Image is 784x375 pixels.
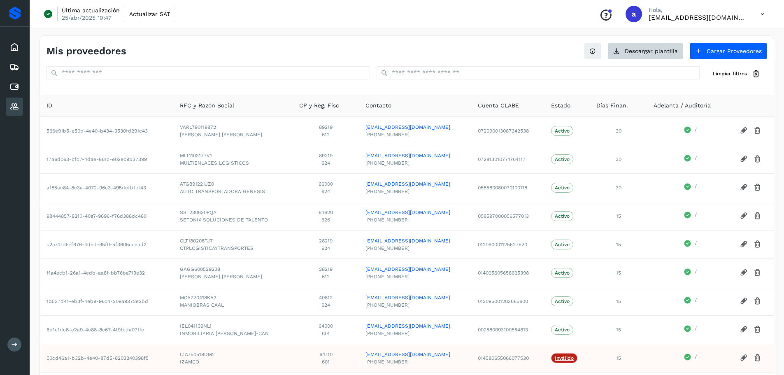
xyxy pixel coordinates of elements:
span: 626 [299,216,352,224]
span: [PHONE_NUMBER] [365,330,465,337]
p: Inválido [555,355,574,361]
td: 072090013087342538 [471,116,545,145]
span: [PHONE_NUMBER] [365,245,465,252]
span: RFC y Razón Social [180,101,234,110]
span: AUTO TRANSPORTADORA GENESIS [180,188,286,195]
a: [EMAIL_ADDRESS][DOMAIN_NAME] [365,180,465,188]
span: SETONIX SOLUCIONES DE TALENTO [180,216,286,224]
td: 1b537d41-eb3f-4eb9-9604-209a9372e2bd [40,287,173,315]
span: 64620 [299,209,352,216]
span: 30 [616,156,621,162]
p: Hola, [649,7,747,14]
td: f1a4ecb1-26a1-4edb-aa8f-bb76ba713e32 [40,259,173,287]
span: Limpiar filtros [713,70,747,77]
span: INMOBILIARIA [PERSON_NAME]-CAN [180,330,286,337]
span: 30 [616,185,621,191]
td: 6b1e1dc8-e2a9-4c88-8c67-4f9fcda07ffc [40,315,173,344]
span: ATG891221JZ0 [180,180,286,188]
span: [PHONE_NUMBER] [365,159,465,167]
span: IEL041109NL1 [180,322,286,330]
span: [PHONE_NUMBER] [365,188,465,195]
span: CLT180208TJ7 [180,237,286,245]
span: 15 [616,213,621,219]
a: [EMAIL_ADDRESS][DOMAIN_NAME] [365,351,465,358]
button: Actualizar SAT [124,6,175,22]
span: 15 [616,270,621,276]
div: / [654,183,727,193]
span: 612 [299,131,352,138]
div: / [654,126,727,136]
span: 89219 [299,123,352,131]
span: MLT1103177V1 [180,152,286,159]
span: 15 [616,298,621,304]
span: Contacto [365,101,391,110]
span: 89219 [299,152,352,159]
span: Días Finan. [596,101,628,110]
a: [EMAIL_ADDRESS][DOMAIN_NAME] [365,209,465,216]
span: [PHONE_NUMBER] [365,273,465,280]
span: 601 [299,358,352,366]
span: [PERSON_NAME] [PERSON_NAME] [180,273,286,280]
span: 601 [299,330,352,337]
div: / [654,353,727,363]
span: [PHONE_NUMBER] [365,301,465,309]
td: 002580093100554813 [471,315,545,344]
p: Activo [555,270,570,276]
span: 40812 [299,294,352,301]
div: / [654,154,727,164]
p: Activo [555,242,570,247]
td: c2a747d5-f976-4ded-95f0-5f3606ccead2 [40,230,173,259]
span: 30 [616,128,621,134]
div: Cuentas por pagar [6,78,23,96]
span: 15 [616,327,621,333]
td: 012095001203665600 [471,287,545,315]
div: / [654,296,727,306]
td: 00cd46a1-b32b-4e40-87d5-8203240398f5 [40,344,173,372]
span: 624 [299,159,352,167]
span: [PERSON_NAME] [PERSON_NAME] [180,131,286,138]
span: MCA220418KA3 [180,294,286,301]
span: [PHONE_NUMBER] [365,358,465,366]
div: Embarques [6,58,23,76]
span: 28219 [299,266,352,273]
div: / [654,325,727,335]
span: CP y Reg. Fisc [299,101,339,110]
td: 072813010774764117 [471,145,545,173]
span: [PHONE_NUMBER] [365,216,465,224]
p: Última actualización [62,7,120,14]
span: Cuenta CLABE [478,101,519,110]
td: af85ac84-8c3a-4072-96e3-495dcfbfcf43 [40,173,173,202]
span: MANIOBRAS CAAL [180,301,286,309]
p: Activo [555,185,570,191]
p: 25/abr/2025 10:47 [62,14,112,21]
span: 612 [299,273,352,280]
td: 17a6d063-cfc7-4dae-861c-e02ec9b37399 [40,145,173,173]
span: 624 [299,245,352,252]
span: SST230630PQA [180,209,286,216]
h4: Mis proveedores [47,45,126,57]
button: Descargar plantilla [608,42,683,60]
button: Limpiar filtros [706,66,767,82]
span: 64000 [299,322,352,330]
a: [EMAIL_ADDRESS][DOMAIN_NAME] [365,294,465,301]
a: [EMAIL_ADDRESS][DOMAIN_NAME] [365,237,465,245]
button: Cargar Proveedores [690,42,767,60]
span: [PHONE_NUMBER] [365,131,465,138]
span: 624 [299,301,352,309]
div: Proveedores [6,98,23,116]
p: Activo [555,298,570,304]
p: Activo [555,128,570,134]
span: MULTIENLACES LOGISTICOS [180,159,286,167]
td: 014580655066077530 [471,344,545,372]
td: 566e91b5-e50b-4e40-b434-3530fd291c43 [40,116,173,145]
td: 058580080070100118 [471,173,545,202]
span: Actualizar SAT [129,11,170,17]
span: ID [47,101,52,110]
span: Adelanta / Auditoría [654,101,711,110]
span: 15 [616,242,621,247]
p: Activo [555,156,570,162]
span: GAGG600529238 [180,266,286,273]
a: [EMAIL_ADDRESS][DOMAIN_NAME] [365,266,465,273]
span: VARL790119872 [180,123,286,131]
